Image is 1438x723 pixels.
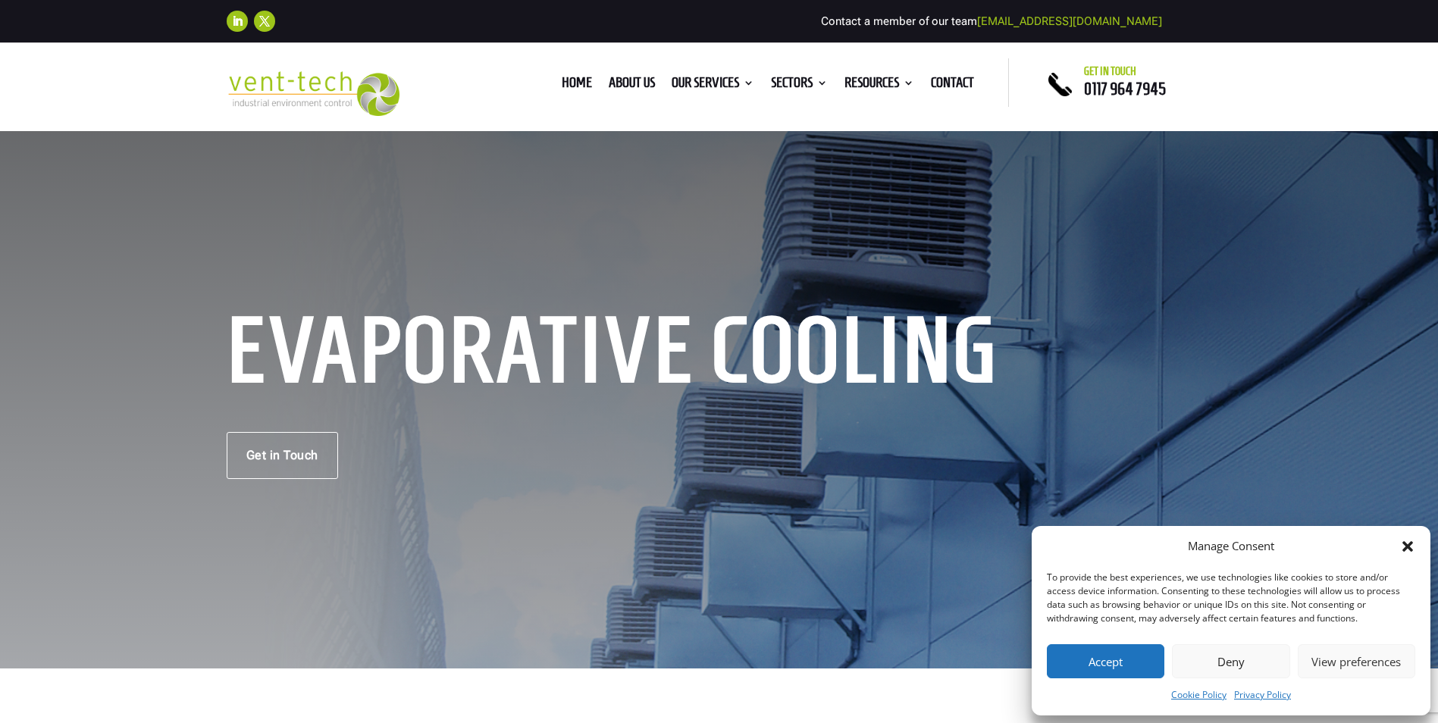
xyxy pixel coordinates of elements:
span: Contact a member of our team [821,14,1162,28]
a: Cookie Policy [1171,686,1227,704]
button: View preferences [1298,644,1415,678]
a: Privacy Policy [1234,686,1291,704]
a: Contact [931,77,974,94]
a: 0117 964 7945 [1084,80,1166,98]
img: 2023-09-27T08_35_16.549ZVENT-TECH---Clear-background [227,71,400,116]
button: Accept [1047,644,1164,678]
a: Get in Touch [227,432,338,479]
button: Deny [1172,644,1289,678]
a: Resources [844,77,914,94]
div: To provide the best experiences, we use technologies like cookies to store and/or access device i... [1047,571,1414,625]
div: Manage Consent [1188,537,1274,556]
a: [EMAIL_ADDRESS][DOMAIN_NAME] [977,14,1162,28]
a: Our Services [672,77,754,94]
div: Close dialog [1400,539,1415,554]
a: Sectors [771,77,828,94]
span: Get in touch [1084,65,1136,77]
a: Follow on LinkedIn [227,11,248,32]
a: Home [562,77,592,94]
a: About us [609,77,655,94]
a: Follow on X [254,11,275,32]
